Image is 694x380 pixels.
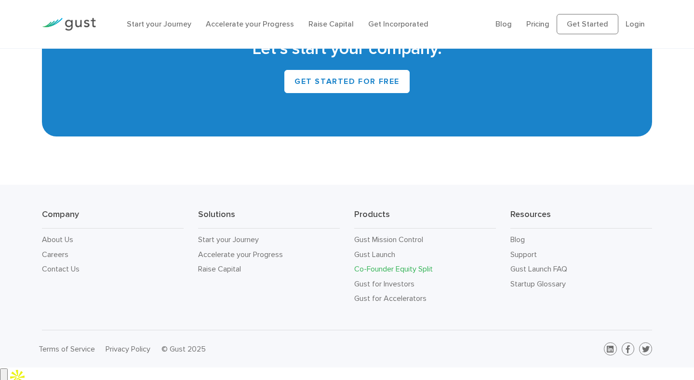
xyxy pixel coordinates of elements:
[526,19,549,28] a: Pricing
[198,235,259,244] a: Start your Journey
[510,264,567,273] a: Gust Launch FAQ
[42,18,96,31] img: Gust Logo
[626,19,645,28] a: Login
[495,19,512,28] a: Blog
[510,279,566,288] a: Startup Glossary
[127,19,191,28] a: Start your Journey
[206,19,294,28] a: Accelerate your Progress
[42,250,68,259] a: Careers
[284,70,410,93] a: Get Started for Free
[354,264,433,273] a: Co-Founder Equity Split
[557,14,618,34] a: Get Started
[354,250,395,259] a: Gust Launch
[354,235,423,244] a: Gust Mission Control
[42,264,80,273] a: Contact Us
[39,344,95,353] a: Terms of Service
[368,19,428,28] a: Get Incorporated
[42,209,184,229] h3: Company
[198,209,340,229] h3: Solutions
[510,209,652,229] h3: Resources
[510,235,525,244] a: Blog
[354,209,496,229] h3: Products
[354,294,427,303] a: Gust for Accelerators
[161,342,340,356] div: © Gust 2025
[198,264,241,273] a: Raise Capital
[510,250,537,259] a: Support
[198,250,283,259] a: Accelerate your Progress
[308,19,354,28] a: Raise Capital
[42,235,73,244] a: About Us
[354,279,414,288] a: Gust for Investors
[106,344,150,353] a: Privacy Policy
